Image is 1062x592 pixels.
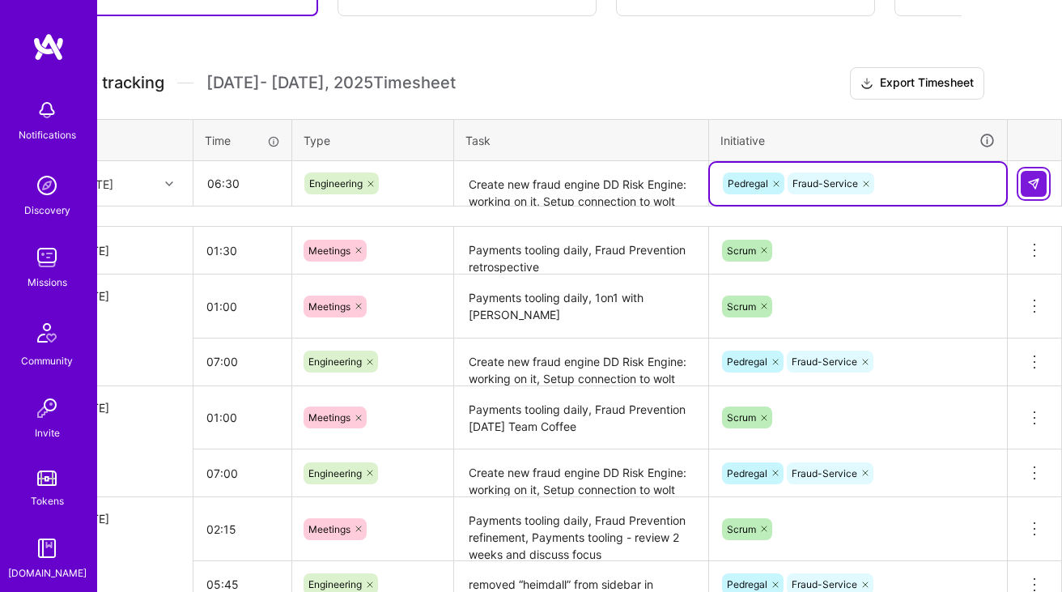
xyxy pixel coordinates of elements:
[193,508,291,551] input: HH:MM
[720,131,996,150] div: Initiative
[165,180,173,188] i: icon Chevron
[73,242,180,259] div: [DATE]
[193,285,291,328] input: HH:MM
[194,162,291,205] input: HH:MM
[31,169,63,202] img: discovery
[1021,171,1048,197] div: null
[21,352,73,369] div: Community
[292,119,454,161] th: Type
[308,523,350,535] span: Meetings
[850,67,984,100] button: Export Timesheet
[792,578,857,590] span: Fraud-Service
[454,119,709,161] th: Task
[727,245,756,257] span: Scrum
[24,202,70,219] div: Discovery
[792,467,857,479] span: Fraud-Service
[308,245,350,257] span: Meetings
[73,510,180,527] div: [DATE]
[193,452,291,495] input: HH:MM
[1027,177,1040,190] img: Submit
[308,356,362,368] span: Engineering
[73,308,180,325] div: 8h
[727,356,767,368] span: Pedregal
[308,467,362,479] span: Engineering
[456,499,707,560] textarea: Payments tooling daily, Fraud Prevention refinement, Payments tooling - review 2 weeks and discus...
[727,578,767,590] span: Pedregal
[193,396,291,439] input: HH:MM
[35,424,60,441] div: Invite
[19,126,76,143] div: Notifications
[8,564,87,581] div: [DOMAIN_NAME]
[860,75,873,92] i: icon Download
[727,411,756,424] span: Scrum
[59,73,164,93] span: Time tracking
[309,177,363,190] span: Engineering
[792,177,858,190] span: Fraud-Service
[60,119,193,161] th: Date
[727,300,756,313] span: Scrum
[28,313,66,352] img: Community
[28,274,67,291] div: Missions
[31,392,63,424] img: Invite
[31,492,64,509] div: Tokens
[31,532,63,564] img: guide book
[73,399,180,416] div: [DATE]
[193,229,291,272] input: HH:MM
[193,340,291,383] input: HH:MM
[32,32,65,62] img: logo
[728,177,768,190] span: Pedregal
[456,340,707,385] textarea: Create new fraud engine DD Risk Engine: working on it, Setup connection to wolt evaluation checkp...
[37,471,57,486] img: tokens
[456,388,707,449] textarea: Payments tooling daily, Fraud Prevention [DATE] Team Coffee
[206,73,456,93] span: [DATE] - [DATE] , 2025 Timesheet
[456,163,707,206] textarea: Create new fraud engine DD Risk Engine: working on it, Setup connection to wolt evaluation checkp...
[205,132,280,149] div: Time
[73,287,180,305] div: [DATE]
[792,356,857,368] span: Fraud-Service
[73,420,180,437] div: 8h
[31,241,63,274] img: teamwork
[456,228,707,273] textarea: Payments tooling daily, Fraud Prevention retrospective
[456,276,707,337] textarea: Payments tooling daily, 1on1 with [PERSON_NAME]
[727,467,767,479] span: Pedregal
[31,94,63,126] img: bell
[308,578,362,590] span: Engineering
[308,411,350,424] span: Meetings
[73,530,180,547] div: 8h
[308,300,350,313] span: Meetings
[456,451,707,496] textarea: Create new fraud engine DD Risk Engine: working on it, Setup connection to wolt evaluation checkp...
[727,523,756,535] span: Scrum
